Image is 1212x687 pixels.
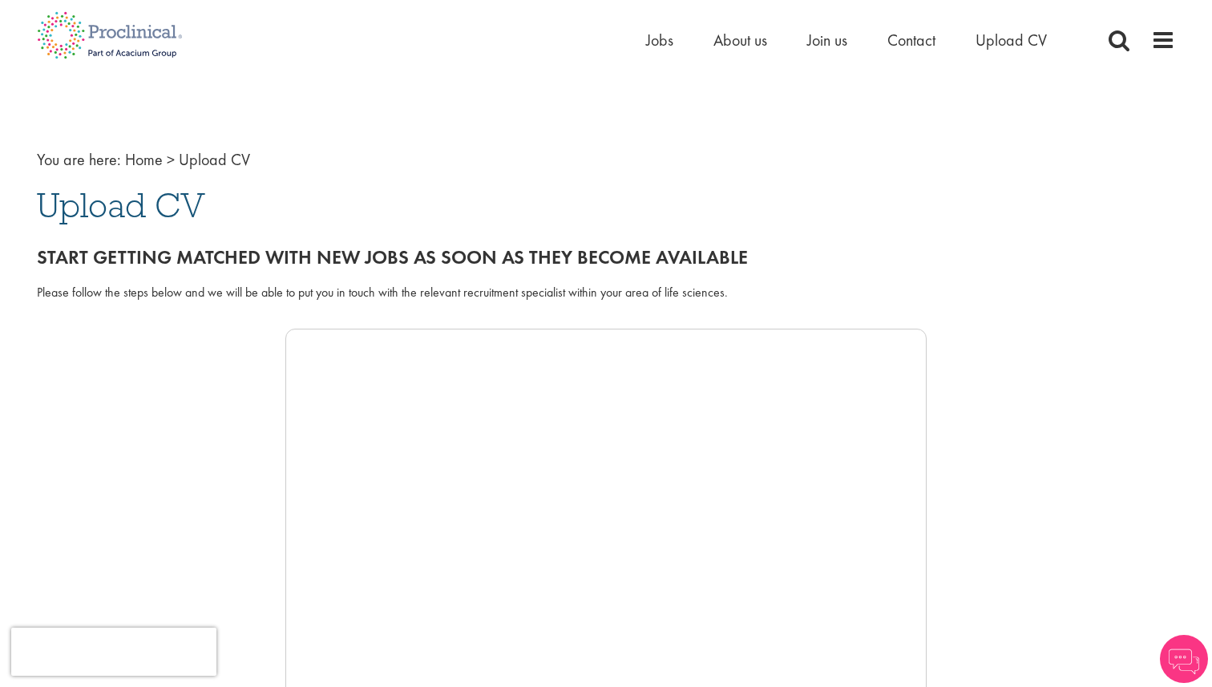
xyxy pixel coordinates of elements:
[37,184,205,227] span: Upload CV
[179,149,250,170] span: Upload CV
[713,30,767,51] a: About us
[37,247,1175,268] h2: Start getting matched with new jobs as soon as they become available
[167,149,175,170] span: >
[976,30,1047,51] a: Upload CV
[646,30,673,51] a: Jobs
[125,149,163,170] a: breadcrumb link
[807,30,847,51] a: Join us
[11,628,216,676] iframe: reCAPTCHA
[1160,635,1208,683] img: Chatbot
[887,30,935,51] a: Contact
[37,149,121,170] span: You are here:
[37,284,1175,302] div: Please follow the steps below and we will be able to put you in touch with the relevant recruitme...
